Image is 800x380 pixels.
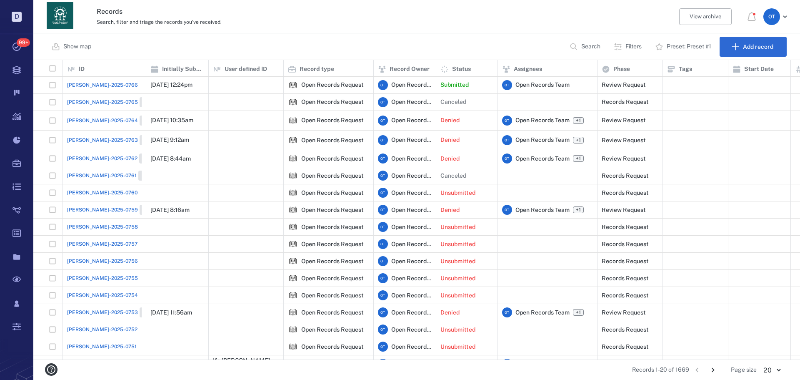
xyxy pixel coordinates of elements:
button: Filters [609,37,648,57]
div: Open Records Request [288,359,298,369]
div: Records Request [602,173,649,179]
div: O T [378,290,388,300]
p: Unsubmitted [440,326,475,334]
span: Closed [141,206,161,214]
div: Records Request [602,275,649,282]
span: +1 [574,155,582,162]
div: Open Records Request [288,171,298,181]
img: icon Open Records Request [288,205,298,215]
div: Ife [PERSON_NAME] OFI Snap CAP [213,357,279,370]
div: O T [378,222,388,232]
p: Denied [440,206,460,214]
button: Preset: Preset #1 [650,37,718,57]
p: Unsubmitted [440,223,475,232]
span: Open Records Team [391,240,432,249]
span: +1 [574,137,582,144]
div: O T [502,359,512,369]
span: Open Records Team [391,189,432,197]
img: icon Open Records Request [288,135,298,145]
span: Open Records Team [391,155,432,163]
div: Open Records Request [301,156,364,162]
p: Denied [440,155,460,163]
button: View archive [679,8,732,25]
img: icon Open Records Request [288,290,298,300]
p: [DATE] 8:16am [150,206,190,214]
p: Tags [679,65,692,73]
div: Review Request [602,137,646,143]
p: Unsubmitted [440,292,475,300]
div: Open Records Request [301,275,364,282]
div: O T [502,116,512,126]
span: [PERSON_NAME]-2025-0764 [67,117,138,124]
div: Open Records Request [288,273,298,283]
p: Denied [440,136,460,144]
span: Open Records Team [391,274,432,283]
div: Review Request [602,117,646,123]
img: icon Open Records Request [288,97,298,107]
p: ID [79,65,85,73]
span: 99+ [17,38,30,47]
span: +1 [573,117,584,124]
img: icon Open Records Request [288,80,298,90]
div: O T [502,154,512,164]
div: Open Records Request [301,137,364,143]
div: Open Records Request [288,80,298,90]
img: icon Open Records Request [288,116,298,126]
span: [PERSON_NAME]-2025-0754 [67,292,138,299]
div: Open Records Request [288,307,298,317]
span: Open Records Team [391,326,432,334]
a: [PERSON_NAME]-2025-0751 [67,343,137,350]
span: Open Records Team [391,257,432,266]
p: Search [581,43,600,51]
p: Denied [440,116,460,125]
span: Closed [141,155,160,162]
p: Canceled [440,172,466,180]
span: Search, filter and triage the records you've received. [97,19,222,25]
p: [DATE] 9:12am [150,136,189,144]
span: Closed [141,137,161,144]
button: Go to next page [706,363,720,377]
span: Open Records Team [515,81,570,89]
div: Open Records Request [301,117,364,123]
a: [PERSON_NAME]-2025-0763Closed [67,135,162,145]
div: O T [502,80,512,90]
div: Open Records Request [301,327,364,333]
div: O T [502,135,512,145]
div: O T [378,188,388,198]
p: Show map [63,43,91,51]
span: +1 [573,155,584,162]
a: [PERSON_NAME]-2025-0753Closed [67,307,162,317]
span: [PERSON_NAME]-2025-0759 [67,206,138,214]
a: [PERSON_NAME]-2025-0755 [67,274,138,282]
span: +1 [574,206,582,214]
div: Open Records Request [301,310,364,316]
span: Open Records Team [515,155,570,163]
div: Open Records Request [288,154,298,164]
span: Open Records Team [391,206,432,214]
div: Open Records Request [301,99,364,105]
div: O T [502,205,512,215]
a: Go home [47,2,73,32]
div: O T [378,135,388,145]
div: Open Records Request [301,82,364,88]
span: +1 [574,117,582,124]
div: Records Request [602,241,649,247]
div: Records Request [602,190,649,196]
img: icon Open Records Request [288,359,298,369]
div: O T [378,273,388,283]
div: O T [378,307,388,317]
span: Open Records Team [391,343,432,351]
div: O T [502,307,512,317]
h3: Records [97,7,551,17]
button: Add record [720,37,787,57]
div: O T [378,342,388,352]
a: [PERSON_NAME]-2025-0761Closed [67,171,161,181]
p: [DATE] 12:24pm [150,81,192,89]
span: Help [19,6,36,13]
span: Closed [140,172,160,179]
span: Open Records Team [391,172,432,180]
p: Unsubmitted [440,257,475,266]
div: O T [378,116,388,126]
div: Review Request [602,156,646,162]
